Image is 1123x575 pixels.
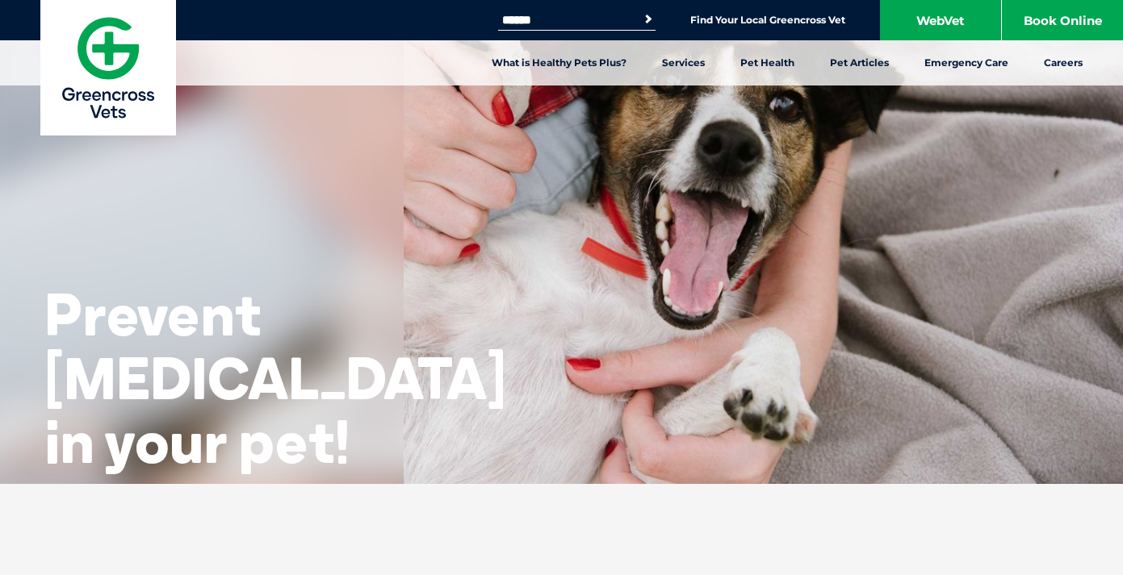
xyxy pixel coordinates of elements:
[907,40,1026,85] a: Emergency Care
[44,282,506,474] h2: Prevent [MEDICAL_DATA] in your pet!
[474,40,644,85] a: What is Healthy Pets Plus?
[690,14,845,27] a: Find Your Local Greencross Vet
[723,40,812,85] a: Pet Health
[644,40,723,85] a: Services
[1026,40,1100,85] a: Careers
[812,40,907,85] a: Pet Articles
[640,11,656,27] button: Search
